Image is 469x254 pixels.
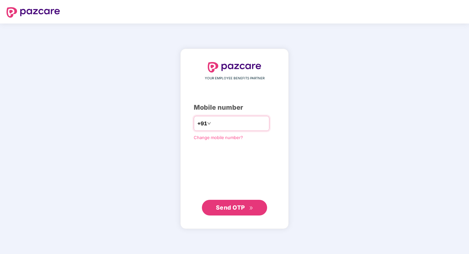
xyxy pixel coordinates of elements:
[194,103,275,113] div: Mobile number
[194,135,243,140] a: Change mobile number?
[7,7,60,18] img: logo
[197,119,207,128] span: +91
[208,62,261,72] img: logo
[202,200,267,215] button: Send OTPdouble-right
[216,204,245,211] span: Send OTP
[207,121,211,125] span: down
[205,76,265,81] span: YOUR EMPLOYEE BENEFITS PARTNER
[249,206,253,210] span: double-right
